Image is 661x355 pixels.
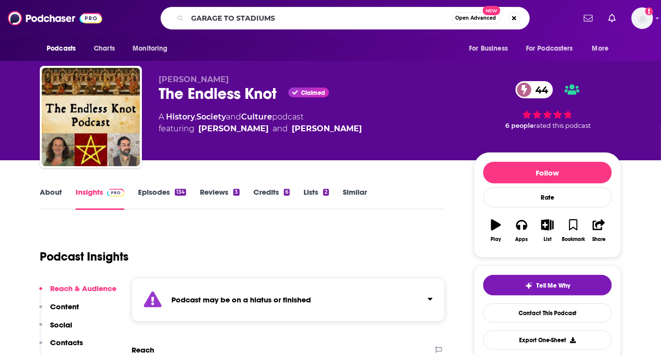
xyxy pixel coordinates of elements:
span: For Podcasters [526,42,573,56]
button: Bookmark [560,213,586,248]
div: 2 [323,189,329,196]
span: rated this podcast [534,122,591,129]
span: Claimed [301,90,325,95]
input: Search podcasts, credits, & more... [188,10,451,26]
a: Show notifications dropdown [580,10,597,27]
span: For Business [469,42,508,56]
img: User Profile [632,7,653,29]
a: Contact This Podcast [483,303,612,323]
span: featuring [159,123,362,135]
button: open menu [462,39,520,58]
button: Open AdvancedNew [451,12,501,24]
div: 134 [175,189,186,196]
span: New [483,6,500,15]
img: Podchaser - Follow, Share and Rate Podcasts [8,9,102,28]
div: 44 6 peoplerated this podcast [474,75,621,136]
a: About [40,187,62,210]
a: Charts [87,39,121,58]
button: Show profile menu [632,7,653,29]
span: Monitoring [133,42,167,56]
h2: Reach [132,345,154,355]
a: Society [196,112,226,121]
button: open menu [585,39,621,58]
img: The Endless Knot [42,68,140,166]
button: Reach & Audience [39,284,116,302]
img: tell me why sparkle [525,282,533,290]
span: , [195,112,196,121]
span: and [226,112,241,121]
span: 6 people [506,122,534,129]
a: [PERSON_NAME] [292,123,362,135]
strong: Podcast may be on a hiatus or finished [171,295,311,304]
a: Episodes134 [138,187,186,210]
img: Podchaser Pro [107,189,124,197]
span: [PERSON_NAME] [159,75,229,84]
a: Show notifications dropdown [605,10,620,27]
button: Social [39,320,72,338]
div: Bookmark [562,237,585,242]
a: Similar [343,187,367,210]
button: open menu [520,39,587,58]
button: Share [586,213,612,248]
span: More [592,42,609,56]
a: Lists2 [303,187,329,210]
section: Click to expand status details [132,278,445,322]
div: 6 [284,189,290,196]
a: [PERSON_NAME] [198,123,269,135]
div: Apps [516,237,528,242]
button: tell me why sparkleTell Me Why [483,275,612,296]
span: 44 [525,81,553,98]
span: Logged in as dmessina [632,7,653,29]
a: Culture [241,112,272,121]
span: Tell Me Why [537,282,571,290]
div: A podcast [159,111,362,135]
button: open menu [40,39,88,58]
button: Play [483,213,509,248]
span: Open Advanced [456,16,496,21]
p: Reach & Audience [50,284,116,293]
div: Share [592,237,606,242]
a: InsightsPodchaser Pro [76,187,124,210]
div: Search podcasts, credits, & more... [161,7,530,30]
p: Social [50,320,72,329]
span: and [273,123,288,135]
button: Apps [509,213,534,248]
button: Content [39,302,79,320]
a: Credits6 [253,187,290,210]
h1: Podcast Insights [40,249,129,264]
a: Reviews3 [200,187,239,210]
a: History [166,112,195,121]
span: Charts [94,42,115,56]
svg: Add a profile image [645,7,653,15]
div: Rate [483,187,612,207]
button: List [535,213,560,248]
div: Play [491,237,501,242]
button: Follow [483,162,612,183]
div: List [544,237,551,242]
button: Export One-Sheet [483,330,612,350]
p: Content [50,302,79,311]
div: 3 [233,189,239,196]
span: Podcasts [47,42,76,56]
p: Contacts [50,338,83,347]
button: open menu [126,39,180,58]
a: 44 [516,81,553,98]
